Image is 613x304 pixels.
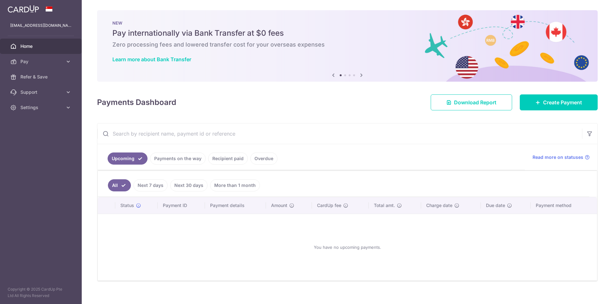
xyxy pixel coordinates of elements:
[97,97,176,108] h4: Payments Dashboard
[20,43,63,49] span: Home
[20,58,63,65] span: Pay
[120,202,134,209] span: Status
[531,197,597,214] th: Payment method
[10,22,72,29] p: [EMAIL_ADDRESS][DOMAIN_NAME]
[112,41,582,48] h6: Zero processing fees and lowered transfer cost for your overseas expenses
[205,197,266,214] th: Payment details
[533,154,583,160] span: Read more on statuses
[112,20,582,26] p: NEW
[208,152,248,165] a: Recipient paid
[250,152,277,165] a: Overdue
[486,202,505,209] span: Due date
[170,179,208,191] a: Next 30 days
[20,89,63,95] span: Support
[20,74,63,80] span: Refer & Save
[97,123,582,144] input: Search by recipient name, payment id or reference
[374,202,395,209] span: Total amt.
[317,202,341,209] span: CardUp fee
[271,202,287,209] span: Amount
[108,179,131,191] a: All
[158,197,205,214] th: Payment ID
[133,179,168,191] a: Next 7 days
[520,94,598,110] a: Create Payment
[533,154,590,160] a: Read more on statuses
[431,94,512,110] a: Download Report
[543,99,582,106] span: Create Payment
[454,99,496,106] span: Download Report
[20,104,63,111] span: Settings
[8,5,39,13] img: CardUp
[97,10,598,82] img: Bank transfer banner
[112,56,191,63] a: Learn more about Bank Transfer
[108,152,148,165] a: Upcoming
[150,152,206,165] a: Payments on the way
[426,202,452,209] span: Charge date
[112,28,582,38] h5: Pay internationally via Bank Transfer at $0 fees
[210,179,260,191] a: More than 1 month
[105,219,589,275] div: You have no upcoming payments.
